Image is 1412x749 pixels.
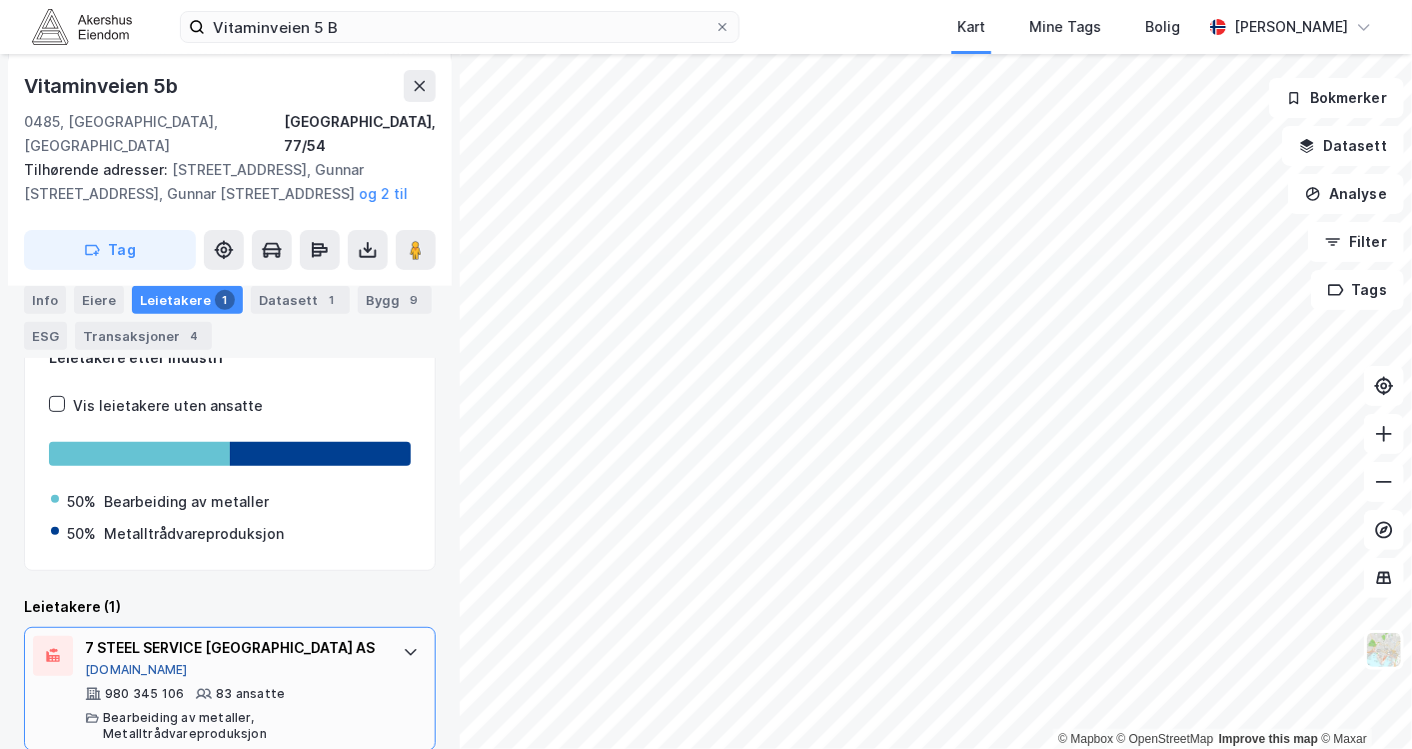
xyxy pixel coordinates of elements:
[1308,222,1404,262] button: Filter
[85,662,188,678] button: [DOMAIN_NAME]
[67,490,96,514] div: 50%
[74,286,124,314] div: Eiere
[251,286,350,314] div: Datasett
[322,290,342,310] div: 1
[75,322,212,350] div: Transaksjoner
[957,15,985,39] div: Kart
[1312,653,1412,749] div: Kontrollprogram for chat
[24,158,420,206] div: [STREET_ADDRESS], Gunnar [STREET_ADDRESS], Gunnar [STREET_ADDRESS]
[1269,78,1404,118] button: Bokmerker
[132,286,243,314] div: Leietakere
[205,12,714,42] input: Søk på adresse, matrikkel, gårdeiere, leietakere eller personer
[24,595,436,619] div: Leietakere (1)
[1282,126,1404,166] button: Datasett
[24,286,66,314] div: Info
[32,9,132,44] img: akershus-eiendom-logo.9091f326c980b4bce74ccdd9f866810c.svg
[1312,653,1412,749] iframe: Chat Widget
[67,522,96,546] div: 50%
[85,636,383,660] div: 7 STEEL SERVICE [GEOGRAPHIC_DATA] AS
[1219,732,1318,746] a: Improve this map
[24,70,182,102] div: Vitaminveien 5b
[104,522,284,546] div: Metalltrådvareproduksjon
[1145,15,1180,39] div: Bolig
[404,290,424,310] div: 9
[1029,15,1101,39] div: Mine Tags
[105,686,184,702] div: 980 345 106
[358,286,432,314] div: Bygg
[1311,270,1404,310] button: Tags
[49,346,411,370] div: Leietakere etter industri
[103,710,383,742] div: Bearbeiding av metaller, Metalltrådvareproduksjon
[24,230,196,270] button: Tag
[73,394,263,418] div: Vis leietakere uten ansatte
[184,326,204,346] div: 4
[24,110,284,158] div: 0485, [GEOGRAPHIC_DATA], [GEOGRAPHIC_DATA]
[1058,732,1113,746] a: Mapbox
[216,686,285,702] div: 83 ansatte
[1365,631,1403,669] img: Z
[284,110,436,158] div: [GEOGRAPHIC_DATA], 77/54
[215,290,235,310] div: 1
[1234,15,1348,39] div: [PERSON_NAME]
[1288,174,1404,214] button: Analyse
[24,161,172,178] span: Tilhørende adresser:
[104,490,269,514] div: Bearbeiding av metaller
[24,322,67,350] div: ESG
[1117,732,1214,746] a: OpenStreetMap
